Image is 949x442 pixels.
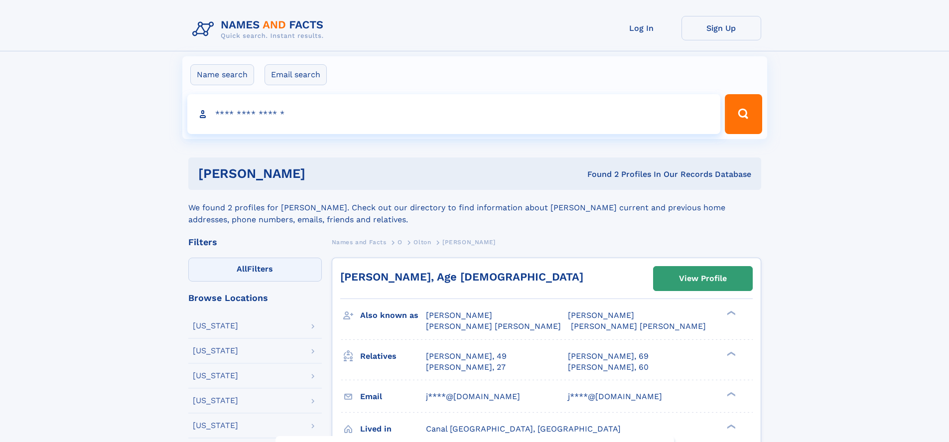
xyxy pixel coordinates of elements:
[265,64,327,85] label: Email search
[193,372,238,380] div: [US_STATE]
[188,258,322,282] label: Filters
[188,190,761,226] div: We found 2 profiles for [PERSON_NAME]. Check out our directory to find information about [PERSON_...
[188,238,322,247] div: Filters
[360,421,426,438] h3: Lived in
[360,307,426,324] h3: Also known as
[568,310,634,320] span: [PERSON_NAME]
[679,267,727,290] div: View Profile
[568,362,649,373] a: [PERSON_NAME], 60
[725,94,762,134] button: Search Button
[724,391,736,397] div: ❯
[426,321,561,331] span: [PERSON_NAME] [PERSON_NAME]
[332,236,387,248] a: Names and Facts
[681,16,761,40] a: Sign Up
[426,424,621,434] span: Canal [GEOGRAPHIC_DATA], [GEOGRAPHIC_DATA]
[602,16,681,40] a: Log In
[340,271,583,283] a: [PERSON_NAME], Age [DEMOGRAPHIC_DATA]
[187,94,721,134] input: search input
[724,423,736,430] div: ❯
[193,322,238,330] div: [US_STATE]
[188,16,332,43] img: Logo Names and Facts
[426,310,492,320] span: [PERSON_NAME]
[426,351,507,362] a: [PERSON_NAME], 49
[442,239,496,246] span: [PERSON_NAME]
[360,388,426,405] h3: Email
[426,362,506,373] a: [PERSON_NAME], 27
[398,236,403,248] a: O
[198,167,446,180] h1: [PERSON_NAME]
[193,397,238,405] div: [US_STATE]
[724,350,736,357] div: ❯
[190,64,254,85] label: Name search
[446,169,751,180] div: Found 2 Profiles In Our Records Database
[360,348,426,365] h3: Relatives
[188,294,322,302] div: Browse Locations
[413,239,431,246] span: Olton
[398,239,403,246] span: O
[571,321,706,331] span: [PERSON_NAME] [PERSON_NAME]
[568,351,649,362] a: [PERSON_NAME], 69
[237,264,247,274] span: All
[193,347,238,355] div: [US_STATE]
[654,267,752,291] a: View Profile
[413,236,431,248] a: Olton
[193,422,238,430] div: [US_STATE]
[724,310,736,316] div: ❯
